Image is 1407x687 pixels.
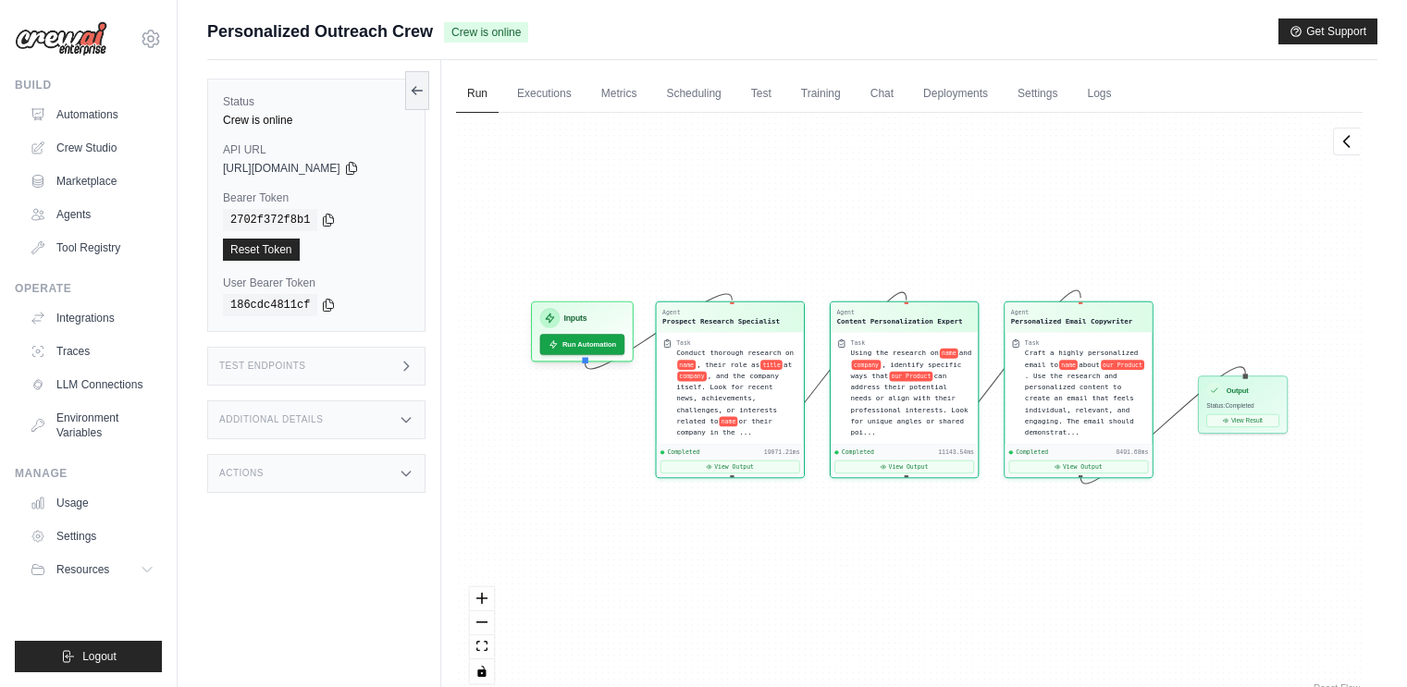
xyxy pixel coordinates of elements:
[959,349,972,357] span: and
[223,161,340,176] span: [URL][DOMAIN_NAME]
[470,611,494,635] button: zoom out
[677,360,696,370] span: name
[56,562,109,577] span: Resources
[223,239,300,261] a: Reset Token
[1227,386,1249,396] h3: Output
[1116,448,1148,457] div: 8491.68ms
[15,21,107,56] img: Logo
[22,521,162,551] a: Settings
[859,75,905,114] a: Chat
[834,460,974,473] button: View Output
[676,338,691,347] div: Task
[506,75,583,114] a: Executions
[1278,18,1377,44] button: Get Support
[850,349,938,357] span: Using the research on
[1004,301,1153,479] div: AgentPersonalized Email CopywriterTaskCraft a highly personalized email tonameaboutour Product. U...
[1101,360,1144,370] span: our Product
[1025,349,1138,368] span: Craft a highly personalized email to
[732,292,906,475] g: Edge from e733f73ef87793872fc20db41adb8400 to 19c744607e0123d9e588ead84d95160d
[790,75,852,114] a: Training
[470,587,494,611] button: zoom in
[667,448,699,457] span: Completed
[207,18,433,44] span: Personalized Outreach Crew
[676,349,794,357] span: Conduct thorough research on
[676,417,772,436] span: or their company in the ...
[219,468,264,479] h3: Actions
[907,290,1080,475] g: Edge from 19c744607e0123d9e588ead84d95160d to ffdc26bf802e2d3c7475ae355c72163f
[219,361,306,372] h3: Test Endpoints
[697,361,759,369] span: , their role as
[223,94,410,109] label: Status
[585,294,732,369] g: Edge from inputsNode to e733f73ef87793872fc20db41adb8400
[1079,361,1100,369] span: about
[82,649,117,664] span: Logout
[22,200,162,229] a: Agents
[22,233,162,263] a: Tool Registry
[223,209,317,231] code: 2702f372f8b1
[223,190,410,205] label: Bearer Token
[1025,372,1134,436] span: . Use the research and personalized content to create an email that feels individual, relevant, a...
[223,113,410,128] div: Crew is online
[852,360,882,370] span: company
[22,403,162,448] a: Environment Variables
[1076,75,1122,114] a: Logs
[22,303,162,333] a: Integrations
[655,75,732,114] a: Scheduling
[676,348,797,438] div: Conduct thorough research on {name}, their role as {title} at {company}, and the company itself. ...
[470,659,494,683] button: toggle interactivity
[850,361,961,380] span: , identify specific ways that
[470,635,494,659] button: fit view
[1016,448,1048,457] span: Completed
[564,313,587,325] h3: Inputs
[1006,75,1068,114] a: Settings
[1206,414,1279,427] button: View Result
[850,372,968,436] span: can address their potential needs or align with their professional interests. Look for unique ang...
[223,142,410,157] label: API URL
[662,316,780,326] div: Prospect Research Specialist
[660,460,800,473] button: View Output
[22,555,162,584] button: Resources
[830,301,979,479] div: AgentContent Personalization ExpertTaskUsing the research onnameandcompany, identify specific way...
[444,22,528,43] span: Crew is online
[850,338,865,347] div: Task
[590,75,648,114] a: Metrics
[842,448,874,457] span: Completed
[662,308,780,316] div: Agent
[912,75,999,114] a: Deployments
[1080,367,1245,484] g: Edge from ffdc26bf802e2d3c7475ae355c72163f to outputNode
[456,75,499,114] a: Run
[1198,375,1288,433] div: OutputStatus:CompletedView Result
[1025,348,1146,438] div: Craft a highly personalized email to {name} about {our Product}. Use the research and personalize...
[22,133,162,163] a: Crew Studio
[1011,308,1133,316] div: Agent
[1059,360,1078,370] span: name
[1206,403,1253,411] span: Status: Completed
[938,448,974,457] div: 11143.54ms
[720,416,738,426] span: name
[531,301,634,362] div: InputsRun Automation
[1025,338,1040,347] div: Task
[22,100,162,129] a: Automations
[223,294,317,316] code: 186cdc4811cf
[677,371,707,381] span: company
[740,75,783,114] a: Test
[1011,316,1133,326] div: Personalized Email Copywriter
[219,414,323,425] h3: Additional Details
[15,466,162,481] div: Manage
[850,348,971,438] div: Using the research on {name} and {company}, identify specific ways that {our Product} can address...
[15,641,162,672] button: Logout
[889,371,932,381] span: our Product
[22,488,162,518] a: Usage
[470,587,494,683] div: React Flow controls
[223,276,410,290] label: User Bearer Token
[22,166,162,196] a: Marketplace
[22,370,162,399] a: LLM Connections
[764,448,800,457] div: 19071.21ms
[540,334,625,355] button: Run Automation
[760,360,783,370] span: title
[836,308,962,316] div: Agent
[656,301,805,479] div: AgentProspect Research SpecialistTaskConduct thorough research onname, their role astitleatcompan...
[1009,460,1149,473] button: View Output
[15,281,162,296] div: Operate
[940,349,958,359] span: name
